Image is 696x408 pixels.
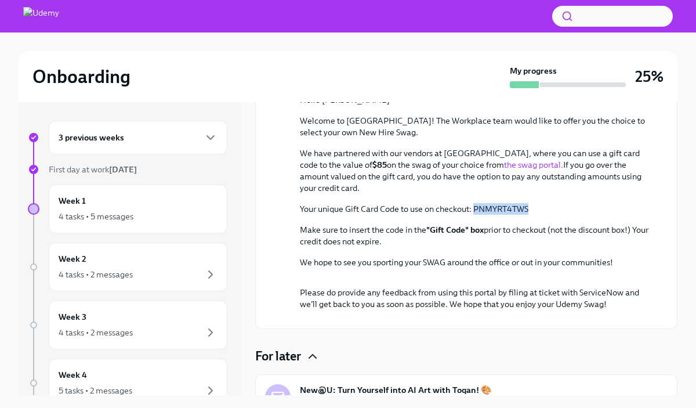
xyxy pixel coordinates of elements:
[28,243,227,291] a: Week 24 tasks • 2 messages
[59,194,86,207] h6: Week 1
[635,66,664,87] h3: 25%
[510,65,557,77] strong: My progress
[300,203,649,215] p: Your unique Gift Card Code to use on checkout: PNMYRT4TWS
[109,164,137,175] strong: [DATE]
[59,211,133,222] div: 4 tasks • 5 messages
[300,224,649,247] p: Make sure to insert the code in the prior to checkout (not the discount box!) Your credit does no...
[28,301,227,349] a: Week 34 tasks • 2 messages
[372,160,387,170] strong: $85
[23,7,59,26] img: Udemy
[426,225,484,235] strong: "Gift Code" box
[255,348,301,365] h4: For later
[255,348,677,365] div: For later
[28,164,227,175] a: First day at work[DATE]
[300,115,649,138] p: Welcome to [GEOGRAPHIC_DATA]! The Workplace team would like to offer you the choice to select you...
[59,252,86,265] h6: Week 2
[300,384,492,396] strong: New@U: Turn Yourself into AI Art with Toqan! 🎨
[28,185,227,233] a: Week 14 tasks • 5 messages
[49,121,227,154] div: 3 previous weeks
[59,131,124,144] h6: 3 previous weeks
[300,287,649,310] p: Please do provide any feedback from using this portal by filing at ticket with ServiceNow and we'...
[59,369,87,381] h6: Week 4
[59,385,132,396] div: 5 tasks • 2 messages
[300,147,649,194] p: We have partnered with our vendors at [GEOGRAPHIC_DATA], where you can use a gift card code to th...
[59,310,86,323] h6: Week 3
[49,164,137,175] span: First day at work
[300,257,649,268] p: We hope to see you sporting your SWAG around the office or out in your communities!
[32,65,130,88] h2: Onboarding
[59,327,133,338] div: 4 tasks • 2 messages
[504,160,563,170] a: the swag portal.
[28,359,227,407] a: Week 45 tasks • 2 messages
[59,269,133,280] div: 4 tasks • 2 messages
